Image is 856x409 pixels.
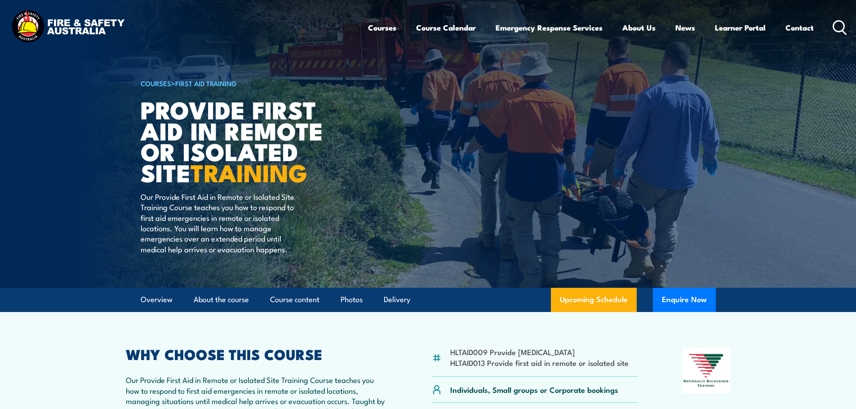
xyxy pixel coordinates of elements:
a: Course content [270,288,319,312]
h1: Provide First Aid in Remote or Isolated Site [141,99,363,183]
a: COURSES [141,78,171,88]
a: Contact [785,16,814,40]
li: HLTAID009 Provide [MEDICAL_DATA] [450,347,629,357]
h2: WHY CHOOSE THIS COURSE [126,347,388,360]
strong: TRAINING [191,153,307,190]
p: Our Provide First Aid in Remote or Isolated Site Training Course teaches you how to respond to fi... [141,191,305,254]
a: News [675,16,695,40]
a: First Aid Training [175,78,237,88]
a: About the course [194,288,249,312]
img: Nationally Recognised Training logo. [682,347,731,393]
a: Photos [341,288,363,312]
h6: > [141,78,363,88]
a: About Us [622,16,656,40]
a: Emergency Response Services [496,16,603,40]
a: Overview [141,288,173,312]
a: Courses [368,16,396,40]
p: Individuals, Small groups or Corporate bookings [450,384,618,395]
a: Delivery [384,288,410,312]
a: Learner Portal [715,16,766,40]
a: Course Calendar [416,16,476,40]
button: Enquire Now [653,288,716,312]
li: HLTAID013 Provide first aid in remote or isolated site [450,357,629,368]
a: Upcoming Schedule [551,288,637,312]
